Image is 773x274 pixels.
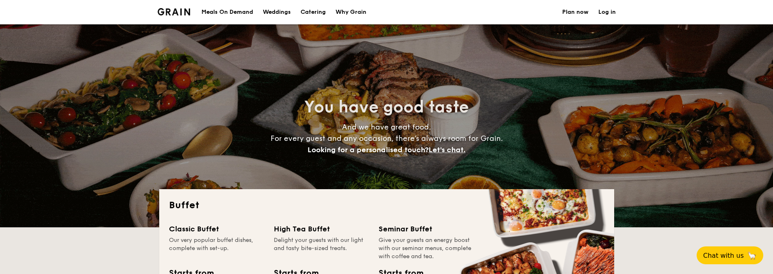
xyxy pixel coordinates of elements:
div: Our very popular buffet dishes, complete with set-up. [169,236,264,261]
a: Logotype [158,8,191,15]
span: You have good taste [304,97,469,117]
div: Delight your guests with our light and tasty bite-sized treats. [274,236,369,261]
div: High Tea Buffet [274,223,369,235]
div: Classic Buffet [169,223,264,235]
button: Chat with us🦙 [697,246,763,264]
div: Give your guests an energy boost with our seminar menus, complete with coffee and tea. [379,236,474,261]
span: 🦙 [747,251,757,260]
h2: Buffet [169,199,604,212]
div: Seminar Buffet [379,223,474,235]
span: Chat with us [703,252,744,259]
img: Grain [158,8,191,15]
span: Looking for a personalised touch? [307,145,429,154]
span: And we have great food. For every guest and any occasion, there’s always room for Grain. [271,123,503,154]
span: Let's chat. [429,145,466,154]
